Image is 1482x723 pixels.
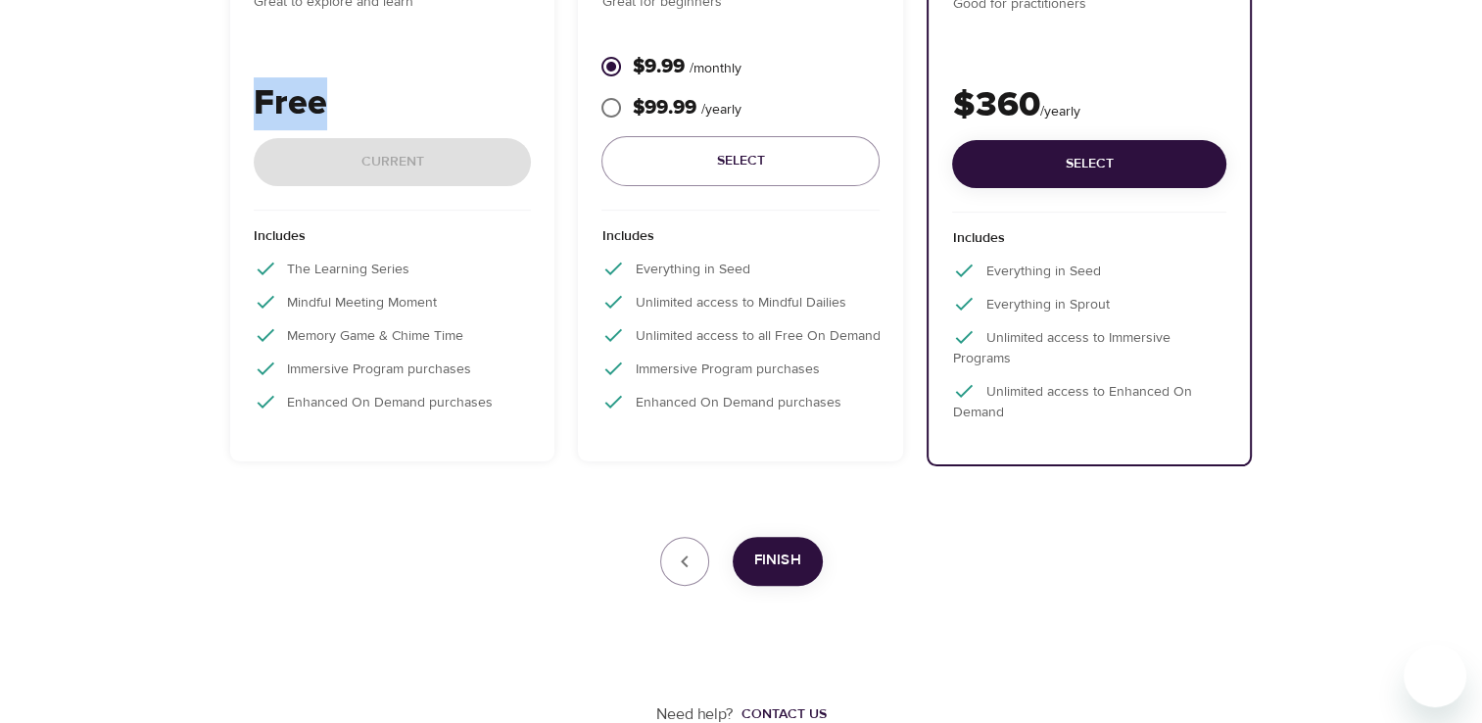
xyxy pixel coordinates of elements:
p: Everything in Seed [952,259,1226,282]
p: Unlimited access to all Free On Demand [601,323,880,347]
p: Includes [601,226,880,257]
p: $9.99 [632,52,741,81]
p: Unlimited access to Mindful Dailies [601,290,880,313]
p: Includes [952,228,1226,259]
p: Immersive Program purchases [601,357,880,380]
span: / yearly [700,101,741,119]
p: Immersive Program purchases [254,357,532,380]
p: Free [254,77,532,130]
p: Memory Game & Chime Time [254,323,532,347]
button: Finish [733,537,823,586]
span: Select [968,152,1211,176]
iframe: Button to launch messaging window [1404,645,1466,707]
p: The Learning Series [254,257,532,280]
p: Unlimited access to Enhanced On Demand [952,379,1226,423]
button: Select [952,140,1226,188]
span: / monthly [689,60,741,77]
p: Enhanced On Demand purchases [601,390,880,413]
p: Everything in Seed [601,257,880,280]
p: $360 [952,79,1226,132]
p: Unlimited access to Immersive Programs [952,325,1226,369]
p: Enhanced On Demand purchases [254,390,532,413]
p: $99.99 [632,93,741,122]
span: Select [617,149,864,173]
p: Mindful Meeting Moment [254,290,532,313]
p: Includes [254,226,532,257]
p: Everything in Sprout [952,292,1226,315]
span: Finish [754,548,801,573]
span: / yearly [1039,103,1079,120]
button: Select [601,136,880,186]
